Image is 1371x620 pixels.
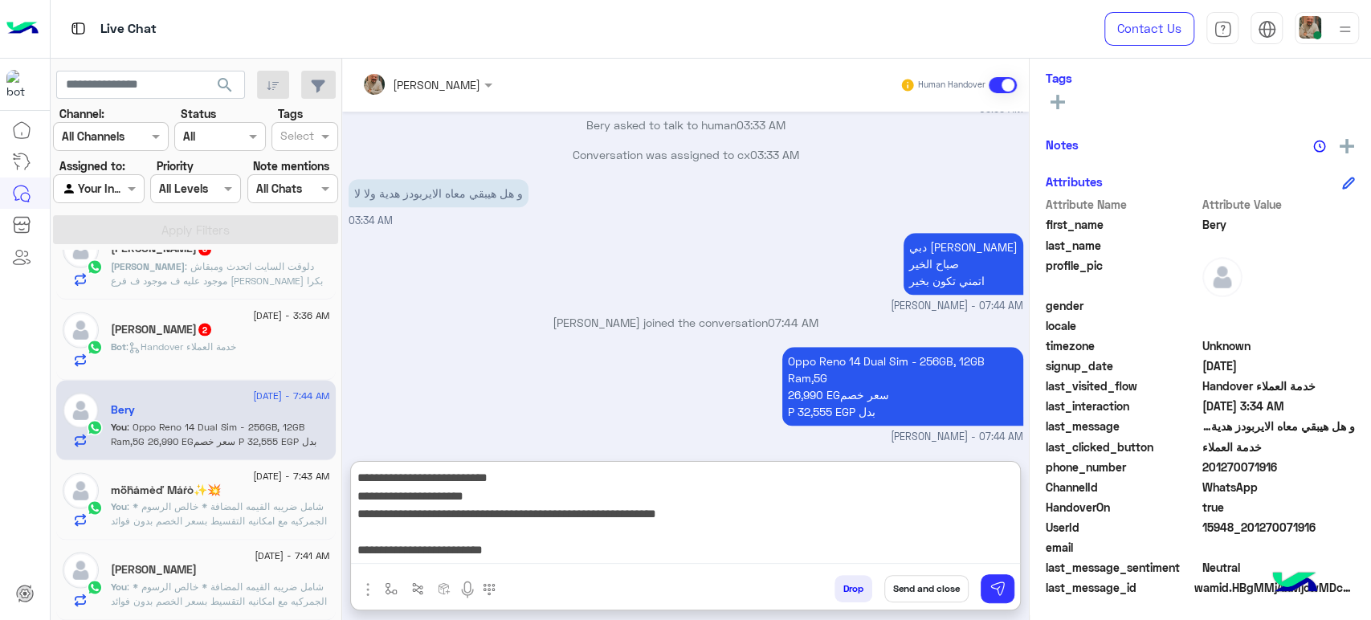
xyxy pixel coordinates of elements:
[6,12,39,46] img: Logo
[1046,438,1199,455] span: last_clicked_button
[1202,216,1356,233] span: Bery
[111,322,213,336] h5: Khaled Waleed Hussain
[111,259,323,300] span: دلوقت السايت اتحدث ومبقاش موجود عليه ف موجود ف فرع فيصل اروح بكرا ؟
[438,582,451,595] img: create order
[198,243,211,255] span: 5
[111,500,327,555] span: * شامل ضريبه القيمه المضافة * خالص الرسوم الجمركيه مع امكانيه التقسيط بسعر الخصم بدون فوائد علي ح...
[431,575,458,602] button: create order
[111,562,197,576] h5: Mohammed Mahmoued
[63,472,99,508] img: defaultAdmin.png
[1046,459,1199,475] span: phone_number
[782,347,1023,426] p: 24/8/2025, 7:44 AM
[458,580,477,599] img: send voice note
[53,215,338,244] button: Apply Filters
[1202,418,1356,434] span: و هل هيبقي معاه الايربودز هدية ولا لا
[1202,438,1356,455] span: خدمة العملاء
[349,179,528,207] p: 24/8/2025, 3:34 AM
[737,118,785,132] span: 03:33 AM
[87,500,103,516] img: WhatsApp
[111,483,221,496] h5: möĥámèď Máŕò✨💥
[1202,559,1356,576] span: 0
[1046,559,1199,576] span: last_message_sentiment
[111,420,127,432] span: You
[59,105,104,122] label: Channel:
[1206,12,1238,46] a: tab
[111,580,127,592] span: You
[989,581,1006,597] img: send message
[253,157,329,174] label: Note mentions
[1046,579,1191,596] span: last_message_id
[63,231,99,267] img: defaultAdmin.png
[768,316,818,329] span: 07:44 AM
[1046,216,1199,233] span: first_name
[253,308,329,322] span: [DATE] - 3:36 AM
[1046,398,1199,414] span: last_interaction
[255,548,329,562] span: [DATE] - 7:41 AM
[349,146,1023,163] p: Conversation was assigned to cx
[385,582,398,595] img: select flow
[100,18,157,40] p: Live Chat
[1046,519,1199,536] span: UserId
[1046,479,1199,496] span: ChannelId
[834,575,872,602] button: Drop
[1046,337,1199,354] span: timezone
[1202,539,1356,556] span: null
[1194,579,1355,596] span: wamid.HBgMMjAxMjcwMDcxOTE2FQIAEhggMUUxRjEzN0NEQUVDMDNFMkZFMUZFMUIyNkJCQ0MyNDEA
[1202,479,1356,496] span: 2
[1202,519,1356,536] span: 15948_201270071916
[278,105,303,122] label: Tags
[358,580,377,599] img: send attachment
[1104,12,1194,46] a: Contact Us
[1046,174,1103,189] h6: Attributes
[1299,16,1321,39] img: userImage
[349,314,1023,331] p: [PERSON_NAME] joined the conversation
[1313,140,1326,153] img: notes
[1202,196,1356,213] span: Attribute Value
[111,420,316,447] span: Oppo Reno 14 Dual Sim - 256GB, 12GB Ram,5G 26,990 EGسعر خصم P 32,555 EGP بدل
[157,157,194,174] label: Priority
[1267,556,1323,612] img: hulul-logo.png
[1046,196,1199,213] span: Attribute Name
[126,340,236,352] span: : Handover خدمة العملاء
[253,388,329,402] span: [DATE] - 7:44 AM
[1202,297,1356,314] span: null
[215,75,235,95] span: search
[1046,418,1199,434] span: last_message
[750,148,799,161] span: 03:33 AM
[206,71,245,105] button: search
[1258,20,1276,39] img: tab
[1046,357,1199,374] span: signup_date
[87,419,103,435] img: WhatsApp
[1202,459,1356,475] span: 201270071916
[904,233,1023,295] p: 24/8/2025, 7:44 AM
[1046,539,1199,556] span: email
[1046,237,1199,254] span: last_name
[891,430,1023,445] span: [PERSON_NAME] - 07:44 AM
[63,312,99,348] img: defaultAdmin.png
[87,579,103,595] img: WhatsApp
[1046,257,1199,294] span: profile_pic
[111,500,127,512] span: You
[1214,20,1232,39] img: tab
[378,575,405,602] button: select flow
[6,70,35,99] img: 1403182699927242
[63,392,99,428] img: defaultAdmin.png
[1335,19,1355,39] img: profile
[1046,71,1355,85] h6: Tags
[1202,377,1356,394] span: Handover خدمة العملاء
[411,582,424,595] img: Trigger scenario
[87,339,103,355] img: WhatsApp
[181,105,216,122] label: Status
[349,116,1023,133] p: Bery asked to talk to human
[59,157,125,174] label: Assigned to:
[349,214,393,226] span: 03:34 AM
[111,402,135,416] h5: Bery
[63,552,99,588] img: defaultAdmin.png
[111,340,126,352] span: Bot
[891,299,1023,314] span: [PERSON_NAME] - 07:44 AM
[405,575,431,602] button: Trigger scenario
[1202,398,1356,414] span: 2025-08-24T00:34:02.065Z
[278,127,314,148] div: Select
[1202,357,1356,374] span: 2025-08-24T00:32:20.351Z
[1046,377,1199,394] span: last_visited_flow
